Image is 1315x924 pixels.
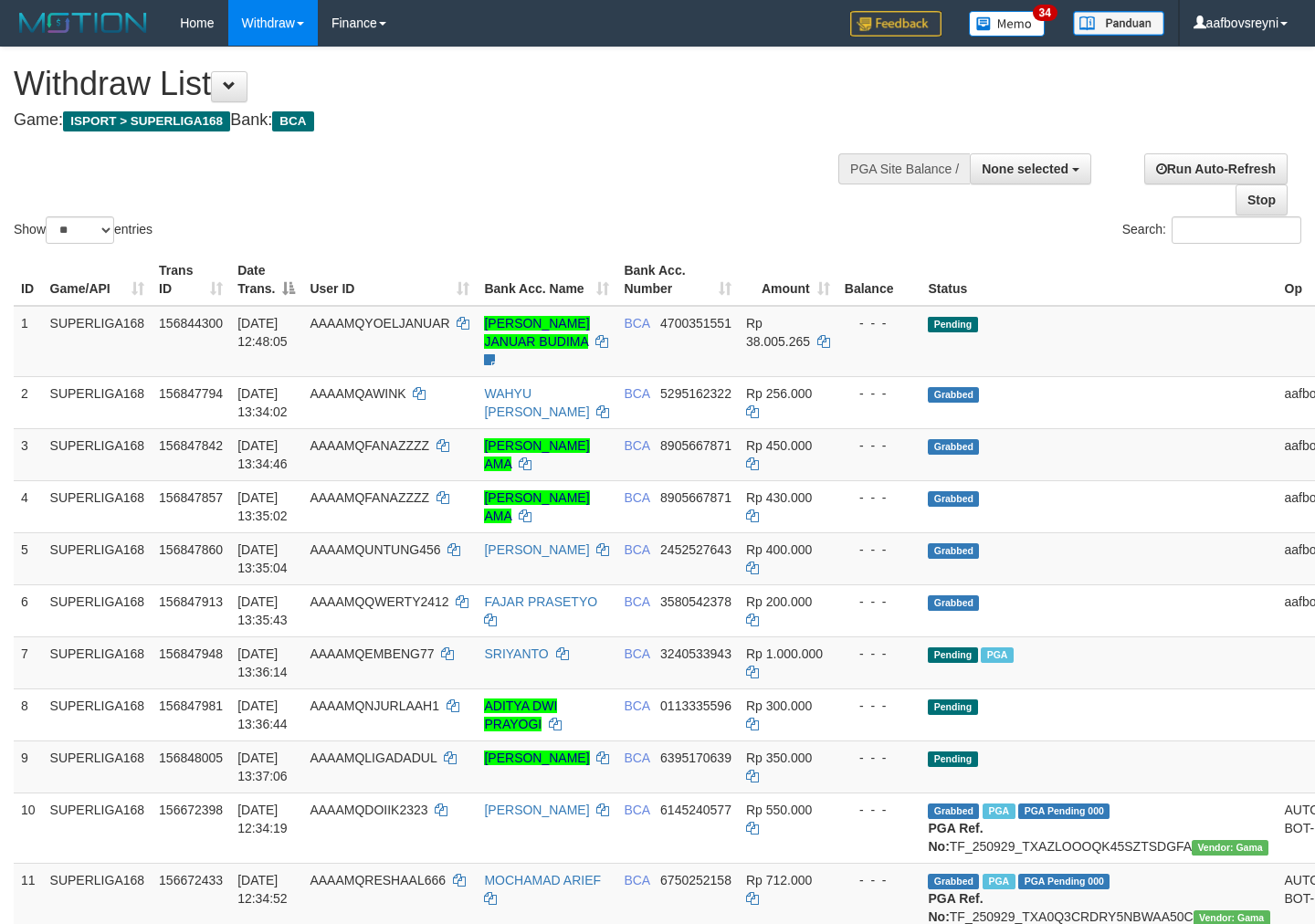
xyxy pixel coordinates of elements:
[746,751,812,765] span: Rp 350.000
[1018,874,1110,889] span: PGA Pending
[302,254,477,306] th: User ID: activate to sort column ascending
[624,646,649,661] span: BCA
[159,594,223,609] span: 156847913
[237,594,288,627] span: [DATE] 13:35:43
[237,316,288,349] span: [DATE] 12:48:05
[928,891,983,924] b: PGA Ref. No:
[624,316,649,331] span: BCA
[237,873,288,906] span: [DATE] 12:34:52
[14,9,153,37] img: MOTION_logo.png
[310,698,439,713] span: AAAAMQNJURLAAH1
[14,216,153,244] label: Show entries
[310,542,440,557] span: AAAAMQUNTUNG456
[484,751,589,765] a: [PERSON_NAME]
[14,532,43,584] td: 5
[14,254,43,306] th: ID
[43,306,153,377] td: SUPERLIGA168
[310,386,405,401] span: AAAAMQAWINK
[616,254,739,306] th: Bank Acc. Number: activate to sort column ascending
[1122,216,1301,244] label: Search:
[484,386,589,419] a: WAHYU [PERSON_NAME]
[484,698,557,731] a: ADITYA DWI PRAYOGI
[43,428,153,480] td: SUPERLIGA168
[970,153,1091,184] button: None selected
[928,387,979,403] span: Grabbed
[920,793,1277,863] td: TF_250929_TXAZLOOOQK45SZTSDGFA
[159,873,223,887] span: 156672433
[660,594,731,609] span: Copy 3580542378 to clipboard
[1018,803,1110,819] span: PGA Pending
[845,593,914,611] div: - - -
[845,871,914,889] div: - - -
[746,803,812,817] span: Rp 550.000
[838,153,970,184] div: PGA Site Balance /
[746,542,812,557] span: Rp 400.000
[845,801,914,819] div: - - -
[746,386,812,401] span: Rp 256.000
[237,803,288,835] span: [DATE] 12:34:19
[660,646,731,661] span: Copy 3240533943 to clipboard
[43,254,153,306] th: Game/API: activate to sort column ascending
[845,436,914,455] div: - - -
[159,542,223,557] span: 156847860
[746,438,812,453] span: Rp 450.000
[14,584,43,636] td: 6
[928,543,979,559] span: Grabbed
[746,594,812,609] span: Rp 200.000
[746,316,810,349] span: Rp 38.005.265
[845,541,914,559] div: - - -
[484,873,601,887] a: MOCHAMAD ARIEF
[310,646,434,661] span: AAAAMQEMBENG77
[739,254,837,306] th: Amount: activate to sort column ascending
[845,384,914,403] div: - - -
[850,11,942,37] img: Feedback.jpg
[310,490,429,505] span: AAAAMQFANAZZZZ
[310,803,427,817] span: AAAAMQDOIIK2323
[46,216,114,244] select: Showentries
[14,306,43,377] td: 1
[660,803,731,817] span: Copy 6145240577 to clipboard
[746,490,812,505] span: Rp 430.000
[237,542,288,575] span: [DATE] 13:35:04
[14,740,43,793] td: 9
[484,438,589,471] a: [PERSON_NAME] AMA
[43,688,153,740] td: SUPERLIGA168
[310,438,429,453] span: AAAAMQFANAZZZZ
[928,821,983,854] b: PGA Ref. No:
[237,751,288,783] span: [DATE] 13:37:06
[845,645,914,663] div: - - -
[152,254,230,306] th: Trans ID: activate to sort column ascending
[310,751,437,765] span: AAAAMQLIGADADUL
[14,428,43,480] td: 3
[310,594,448,609] span: AAAAMQQWERTY2412
[159,803,223,817] span: 156672398
[660,386,731,401] span: Copy 5295162322 to clipboard
[484,490,589,523] a: [PERSON_NAME] AMA
[981,647,1013,663] span: Marked by aafsoycanthlai
[837,254,921,306] th: Balance
[159,751,223,765] span: 156848005
[1033,5,1057,21] span: 34
[624,490,649,505] span: BCA
[237,698,288,731] span: [DATE] 13:36:44
[159,316,223,331] span: 156844300
[1192,840,1268,856] span: Vendor URL: https://trx31.1velocity.biz
[159,698,223,713] span: 156847981
[624,386,649,401] span: BCA
[484,594,597,609] a: FAJAR PRASETYO
[928,699,977,715] span: Pending
[14,793,43,863] td: 10
[624,698,649,713] span: BCA
[746,698,812,713] span: Rp 300.000
[477,254,616,306] th: Bank Acc. Name: activate to sort column ascending
[928,439,979,455] span: Grabbed
[983,803,1015,819] span: Marked by aafsoycanthlai
[928,595,979,611] span: Grabbed
[746,646,823,661] span: Rp 1.000.000
[237,438,288,471] span: [DATE] 13:34:46
[484,316,589,349] a: [PERSON_NAME] JANUAR BUDIMA
[624,542,649,557] span: BCA
[928,647,977,663] span: Pending
[928,803,979,819] span: Grabbed
[237,646,288,679] span: [DATE] 13:36:14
